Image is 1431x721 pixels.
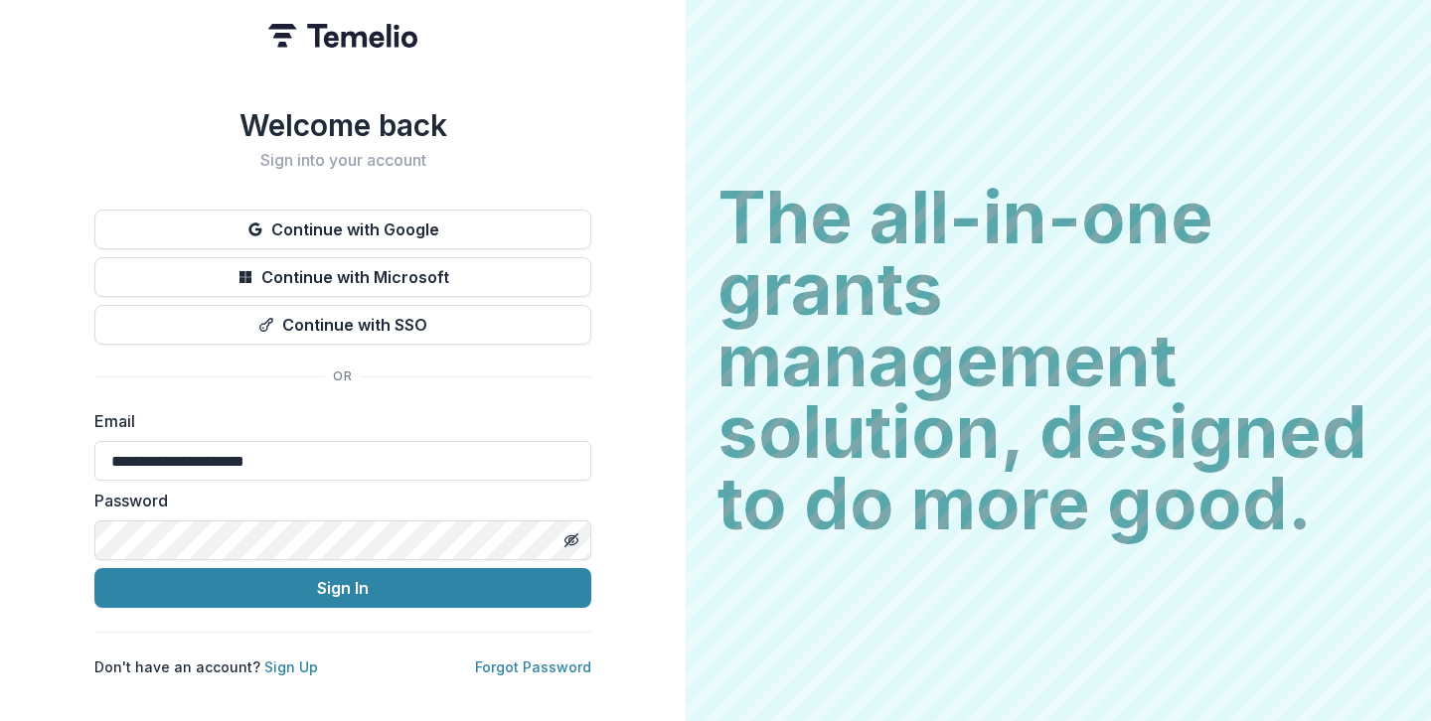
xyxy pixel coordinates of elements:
[94,409,579,433] label: Email
[94,568,591,608] button: Sign In
[475,658,591,675] a: Forgot Password
[268,24,417,48] img: Temelio
[94,305,591,345] button: Continue with SSO
[264,658,318,675] a: Sign Up
[94,210,591,249] button: Continue with Google
[94,151,591,170] h2: Sign into your account
[94,656,318,677] p: Don't have an account?
[94,489,579,512] label: Password
[556,524,587,556] button: Toggle password visibility
[94,107,591,143] h1: Welcome back
[94,257,591,297] button: Continue with Microsoft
